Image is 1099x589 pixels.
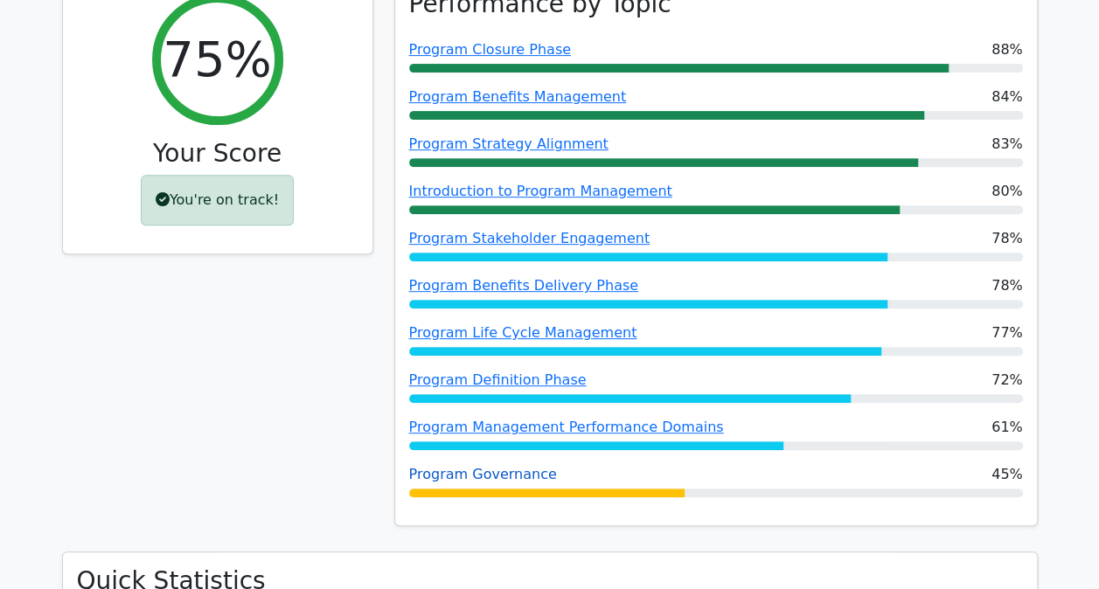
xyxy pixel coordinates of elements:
[409,230,650,246] a: Program Stakeholder Engagement
[77,139,358,169] h3: Your Score
[991,417,1023,438] span: 61%
[991,275,1023,296] span: 78%
[991,464,1023,485] span: 45%
[141,175,294,225] div: You're on track!
[409,135,609,152] a: Program Strategy Alignment
[409,277,638,294] a: Program Benefits Delivery Phase
[991,181,1023,202] span: 80%
[409,466,557,482] a: Program Governance
[991,370,1023,391] span: 72%
[409,41,571,58] a: Program Closure Phase
[991,39,1023,60] span: 88%
[409,371,587,388] a: Program Definition Phase
[991,134,1023,155] span: 83%
[409,419,724,435] a: Program Management Performance Domains
[163,30,271,88] h2: 75%
[409,324,637,341] a: Program Life Cycle Management
[991,87,1023,107] span: 84%
[409,183,672,199] a: Introduction to Program Management
[991,322,1023,343] span: 77%
[991,228,1023,249] span: 78%
[409,88,627,105] a: Program Benefits Management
